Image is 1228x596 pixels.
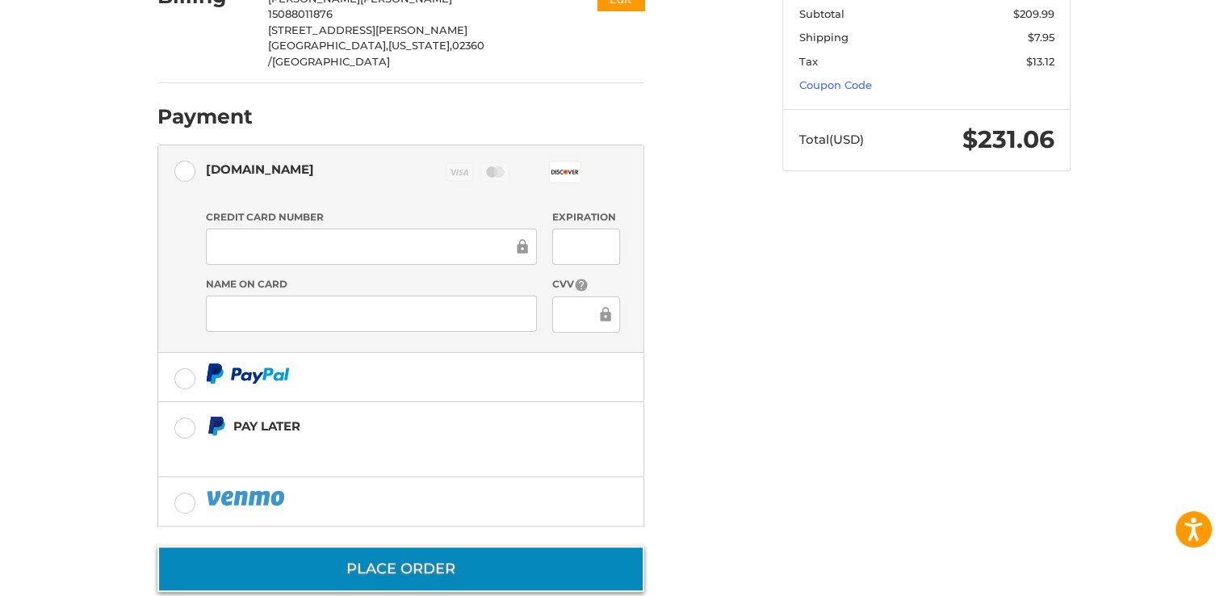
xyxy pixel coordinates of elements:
span: [GEOGRAPHIC_DATA], [268,39,388,52]
span: 02360 / [268,39,484,68]
span: 15088011876 [268,7,333,20]
div: Pay Later [233,413,543,439]
span: [STREET_ADDRESS][PERSON_NAME] [268,23,467,36]
span: $231.06 [962,124,1054,154]
img: PayPal icon [206,363,290,384]
img: PayPal icon [206,488,288,508]
span: Total (USD) [799,132,864,147]
span: [GEOGRAPHIC_DATA] [272,55,390,68]
iframe: PayPal Message 1 [206,443,543,457]
label: CVV [552,277,619,292]
span: Tax [799,55,818,68]
span: Shipping [799,31,849,44]
div: [DOMAIN_NAME] [206,156,314,183]
label: Expiration [552,210,619,225]
h2: Payment [157,104,253,129]
img: Pay Later icon [206,416,226,436]
span: $7.95 [1028,31,1054,44]
button: Place Order [157,546,644,592]
label: Credit Card Number [206,210,537,225]
label: Name on Card [206,277,537,292]
span: Subtotal [799,7,845,20]
span: $13.12 [1026,55,1054,68]
a: Coupon Code [799,78,872,91]
span: [US_STATE], [388,39,452,52]
span: $209.99 [1013,7,1054,20]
